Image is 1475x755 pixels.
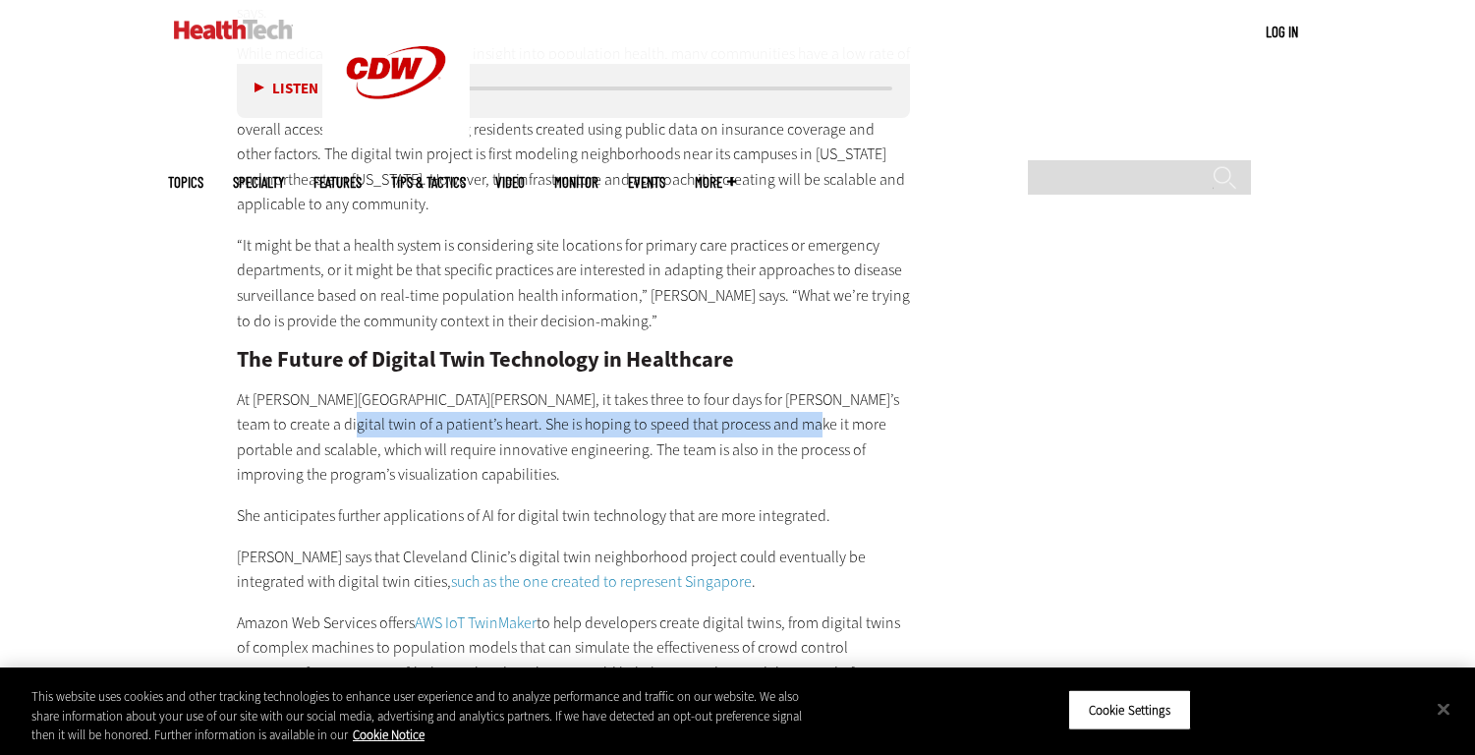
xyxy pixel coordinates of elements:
a: AWS IoT TwinMaker [415,612,537,633]
img: Home [174,20,293,39]
a: such as the one created to represent Singapore [451,571,752,592]
button: Cookie Settings [1068,689,1191,730]
p: “It might be that a health system is considering site locations for primary care practices or eme... [237,233,911,333]
span: Specialty [233,175,284,190]
div: User menu [1266,22,1298,42]
a: Log in [1266,23,1298,40]
a: MonITor [554,175,598,190]
p: At [PERSON_NAME][GEOGRAPHIC_DATA][PERSON_NAME], it takes three to four days for [PERSON_NAME]’s t... [237,387,911,488]
div: This website uses cookies and other tracking technologies to enhance user experience and to analy... [31,687,812,745]
button: Close [1422,687,1465,730]
p: She anticipates further applications of AI for digital twin technology that are more integrated. [237,503,911,529]
a: Video [495,175,525,190]
h2: The Future of Digital Twin Technology in Healthcare [237,349,911,371]
a: More information about your privacy [353,726,425,743]
a: Events [628,175,665,190]
a: Features [313,175,362,190]
a: Tips & Tactics [391,175,466,190]
a: CDW [322,130,470,150]
p: Amazon Web Services offers to help developers create digital twins, from digital twins of complex... [237,610,911,711]
span: Topics [168,175,203,190]
span: More [695,175,736,190]
p: [PERSON_NAME] says that Cleveland Clinic’s digital twin neighborhood project could eventually be ... [237,545,911,595]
